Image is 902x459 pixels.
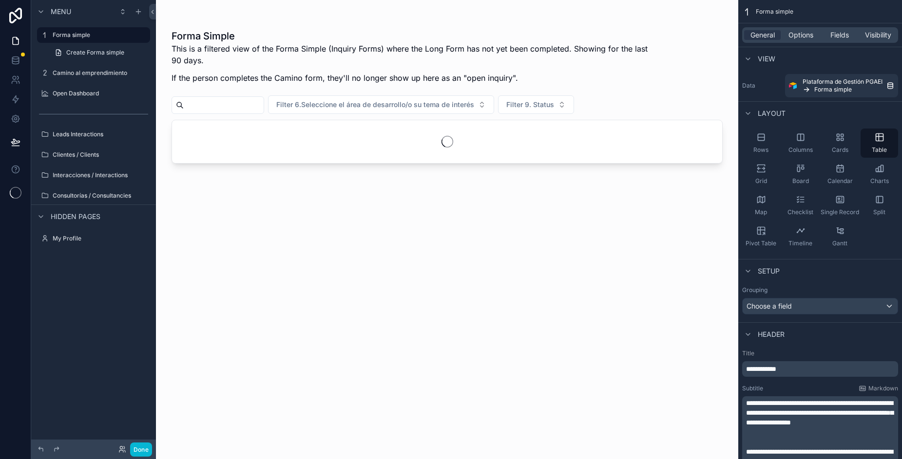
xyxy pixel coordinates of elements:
span: Grid [755,177,767,185]
button: Done [130,442,152,457]
span: Fields [830,30,849,40]
span: Map [755,208,767,216]
a: Create Forma simple [49,45,150,60]
span: Checklist [787,208,813,216]
span: Table [872,146,887,154]
span: Header [758,330,785,339]
span: View [758,54,775,64]
span: Pivot Table [746,239,776,247]
label: Clientes / Clients [53,151,148,159]
a: Markdown [859,385,898,392]
span: Menu [51,7,71,17]
button: Table [861,129,898,158]
div: Choose a field [743,298,898,314]
a: My Profile [37,231,150,246]
label: Grouping [742,286,768,294]
a: Camino al emprendimiento [37,65,150,81]
a: Leads Interactions [37,127,150,142]
label: Leads Interactions [53,130,148,138]
button: Checklist [782,191,819,220]
span: Calendar [827,177,853,185]
button: Columns [782,129,819,158]
button: Cards [821,129,859,158]
button: Gantt [821,222,859,251]
span: Board [792,177,809,185]
label: Consultorías / Consultancies [53,192,148,200]
label: My Profile [53,235,148,242]
button: Timeline [782,222,819,251]
span: Visibility [865,30,891,40]
button: Rows [742,129,780,158]
span: Setup [758,266,780,276]
label: Forma simple [53,31,144,39]
span: Cards [832,146,848,154]
div: scrollable content [742,361,898,377]
span: Rows [753,146,768,154]
label: Title [742,349,898,357]
label: Camino al emprendimiento [53,69,148,77]
button: Choose a field [742,298,898,314]
label: Open Dashboard [53,90,148,97]
a: Consultorías / Consultancies [37,188,150,203]
span: Layout [758,109,786,118]
span: Forma simple [814,86,852,93]
span: Split [873,208,885,216]
span: Hidden pages [51,212,100,221]
span: Single Record [821,208,859,216]
img: Airtable Logo [789,82,797,90]
span: Charts [870,177,889,185]
button: Pivot Table [742,222,780,251]
button: Grid [742,160,780,189]
span: Forma simple [756,8,793,16]
span: Markdown [868,385,898,392]
span: Gantt [832,239,847,247]
button: Single Record [821,191,859,220]
a: Forma simple [37,27,150,43]
span: Columns [788,146,813,154]
label: Interacciones / Interactions [53,171,148,179]
button: Split [861,191,898,220]
span: Plataforma de Gestión PGAEI [803,78,883,86]
a: Plataforma de Gestión PGAEIForma simple [785,74,898,97]
button: Calendar [821,160,859,189]
span: Create Forma simple [66,49,124,56]
span: General [750,30,775,40]
button: Charts [861,160,898,189]
button: Map [742,191,780,220]
label: Data [742,82,781,90]
a: Clientes / Clients [37,147,150,163]
span: Options [788,30,813,40]
a: Interacciones / Interactions [37,167,150,183]
label: Subtitle [742,385,763,392]
button: Board [782,160,819,189]
span: Timeline [788,239,812,247]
